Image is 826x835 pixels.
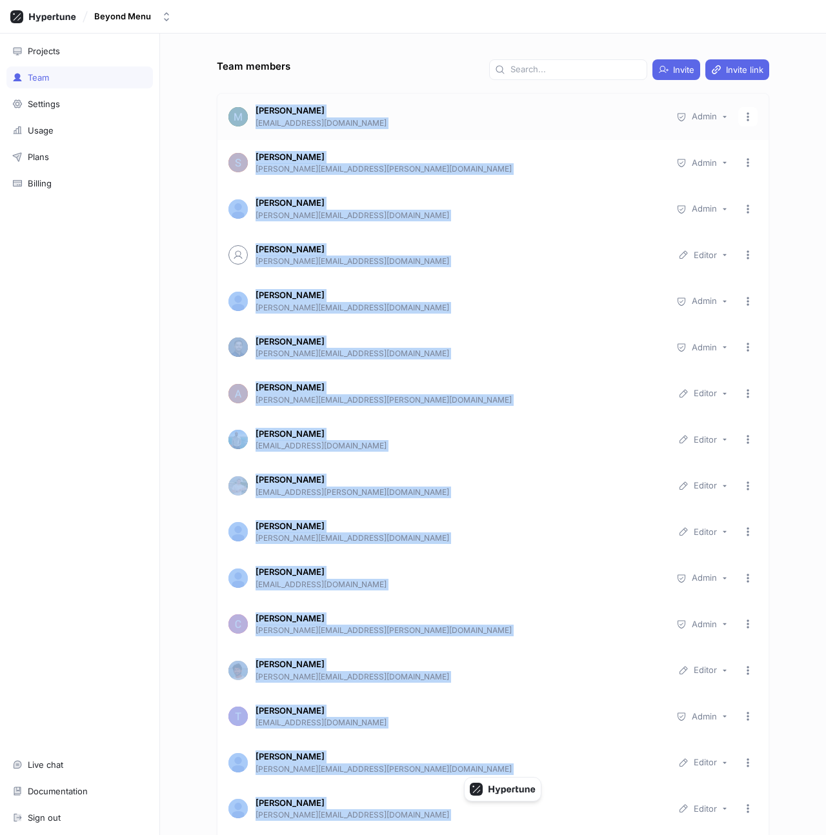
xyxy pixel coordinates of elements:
[256,579,663,590] p: [EMAIL_ADDRESS][DOMAIN_NAME]
[256,474,325,487] p: [PERSON_NAME]
[6,40,153,62] a: Projects
[673,66,694,74] span: Invite
[256,163,663,175] p: [PERSON_NAME][EMAIL_ADDRESS][PERSON_NAME][DOMAIN_NAME]
[694,803,717,814] div: Editor
[6,172,153,194] a: Billing
[256,625,663,636] p: [PERSON_NAME][EMAIL_ADDRESS][PERSON_NAME][DOMAIN_NAME]
[256,151,325,164] p: [PERSON_NAME]
[705,59,769,80] button: Invite link
[228,337,248,357] img: User
[6,780,153,802] a: Documentation
[726,66,763,74] span: Invite link
[228,107,248,126] img: User
[692,157,717,168] div: Admin
[670,337,733,357] button: Admin
[672,753,733,772] button: Editor
[692,711,717,722] div: Admin
[256,705,325,718] p: [PERSON_NAME]
[692,111,717,122] div: Admin
[256,717,663,729] p: [EMAIL_ADDRESS][DOMAIN_NAME]
[670,292,733,311] button: Admin
[670,614,733,634] button: Admin
[228,799,248,818] img: User
[510,63,641,76] input: Search...
[652,59,700,80] button: Invite
[256,348,663,359] p: [PERSON_NAME][EMAIL_ADDRESS][DOMAIN_NAME]
[6,93,153,115] a: Settings
[94,11,151,22] div: Beyond Menu
[672,799,733,818] button: Editor
[256,302,663,314] p: [PERSON_NAME][EMAIL_ADDRESS][DOMAIN_NAME]
[28,99,60,109] div: Settings
[256,658,325,671] p: [PERSON_NAME]
[670,707,733,726] button: Admin
[228,661,248,680] img: User
[692,619,717,630] div: Admin
[228,384,248,403] img: User
[256,763,665,775] p: [PERSON_NAME][EMAIL_ADDRESS][PERSON_NAME][DOMAIN_NAME]
[6,66,153,88] a: Team
[694,757,717,768] div: Editor
[89,6,177,27] button: Beyond Menu
[694,250,717,261] div: Editor
[6,119,153,141] a: Usage
[228,522,248,541] img: User
[256,797,325,810] p: [PERSON_NAME]
[694,388,717,399] div: Editor
[670,568,733,588] button: Admin
[256,210,663,221] p: [PERSON_NAME][EMAIL_ADDRESS][DOMAIN_NAME]
[228,707,248,726] img: User
[256,428,325,441] p: [PERSON_NAME]
[692,203,717,214] div: Admin
[672,245,733,265] button: Editor
[256,243,325,256] p: [PERSON_NAME]
[256,566,325,579] p: [PERSON_NAME]
[256,440,665,452] p: [EMAIL_ADDRESS][DOMAIN_NAME]
[256,750,325,763] p: [PERSON_NAME]
[256,117,663,129] p: [EMAIL_ADDRESS][DOMAIN_NAME]
[692,296,717,307] div: Admin
[228,568,248,588] img: User
[256,532,665,544] p: [PERSON_NAME][EMAIL_ADDRESS][DOMAIN_NAME]
[256,336,325,348] p: [PERSON_NAME]
[28,760,63,770] div: Live chat
[672,661,733,680] button: Editor
[694,665,717,676] div: Editor
[256,612,325,625] p: [PERSON_NAME]
[228,614,248,634] img: User
[228,199,248,219] img: User
[692,572,717,583] div: Admin
[228,476,248,496] img: User
[694,480,717,491] div: Editor
[28,72,49,83] div: Team
[670,153,733,172] button: Admin
[228,430,248,449] img: User
[694,434,717,445] div: Editor
[670,199,733,219] button: Admin
[672,430,733,449] button: Editor
[28,46,60,56] div: Projects
[228,753,248,772] img: User
[256,105,325,117] p: [PERSON_NAME]
[28,125,54,136] div: Usage
[256,381,325,394] p: [PERSON_NAME]
[28,178,52,188] div: Billing
[692,342,717,353] div: Admin
[672,522,733,541] button: Editor
[694,527,717,538] div: Editor
[256,394,665,406] p: [PERSON_NAME][EMAIL_ADDRESS][PERSON_NAME][DOMAIN_NAME]
[256,809,665,821] p: [PERSON_NAME][EMAIL_ADDRESS][DOMAIN_NAME]
[28,786,88,796] div: Documentation
[670,107,733,126] button: Admin
[256,671,665,683] p: [PERSON_NAME][EMAIL_ADDRESS][DOMAIN_NAME]
[672,476,733,496] button: Editor
[228,153,248,172] img: User
[217,59,290,74] p: Team members
[256,197,325,210] p: [PERSON_NAME]
[228,292,248,311] img: User
[28,152,49,162] div: Plans
[672,384,733,403] button: Editor
[6,146,153,168] a: Plans
[256,487,665,498] p: [EMAIL_ADDRESS][PERSON_NAME][DOMAIN_NAME]
[256,520,325,533] p: [PERSON_NAME]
